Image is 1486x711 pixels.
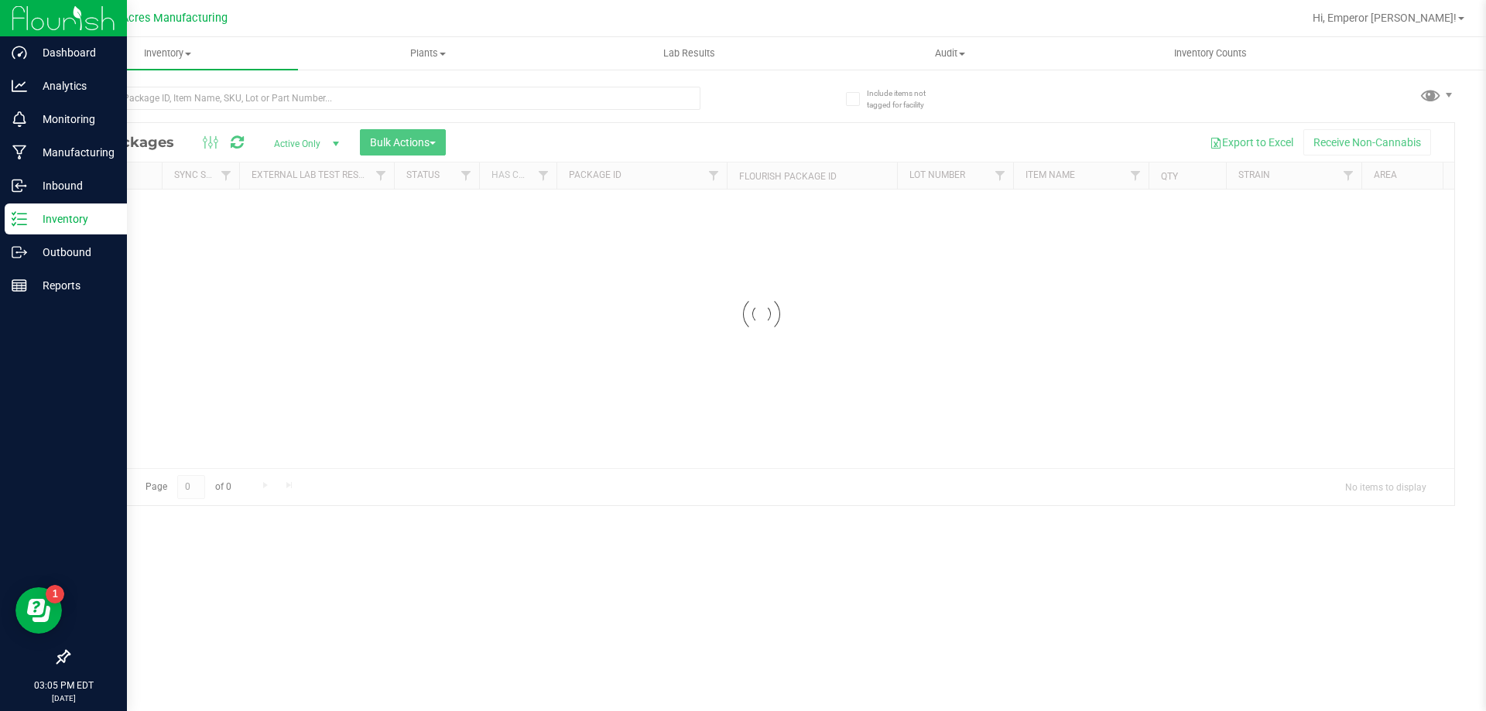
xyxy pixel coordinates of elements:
[820,46,1080,60] span: Audit
[27,243,120,261] p: Outbound
[27,210,120,228] p: Inventory
[1080,37,1341,70] a: Inventory Counts
[642,46,736,60] span: Lab Results
[12,278,27,293] inline-svg: Reports
[88,12,228,25] span: Green Acres Manufacturing
[27,176,120,195] p: Inbound
[12,111,27,127] inline-svg: Monitoring
[1313,12,1457,24] span: Hi, Emperor [PERSON_NAME]!
[15,587,62,634] iframe: Resource center
[867,87,944,111] span: Include items not tagged for facility
[820,37,1080,70] a: Audit
[27,143,120,162] p: Manufacturing
[12,178,27,193] inline-svg: Inbound
[27,43,120,62] p: Dashboard
[12,45,27,60] inline-svg: Dashboard
[1153,46,1268,60] span: Inventory Counts
[559,37,820,70] a: Lab Results
[12,145,27,160] inline-svg: Manufacturing
[299,46,558,60] span: Plants
[37,46,298,60] span: Inventory
[298,37,559,70] a: Plants
[12,211,27,227] inline-svg: Inventory
[27,110,120,128] p: Monitoring
[37,37,298,70] a: Inventory
[7,692,120,704] p: [DATE]
[68,87,700,110] input: Search Package ID, Item Name, SKU, Lot or Part Number...
[12,78,27,94] inline-svg: Analytics
[46,585,64,603] iframe: Resource center unread badge
[27,276,120,295] p: Reports
[27,77,120,95] p: Analytics
[12,244,27,260] inline-svg: Outbound
[7,679,120,692] p: 03:05 PM EDT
